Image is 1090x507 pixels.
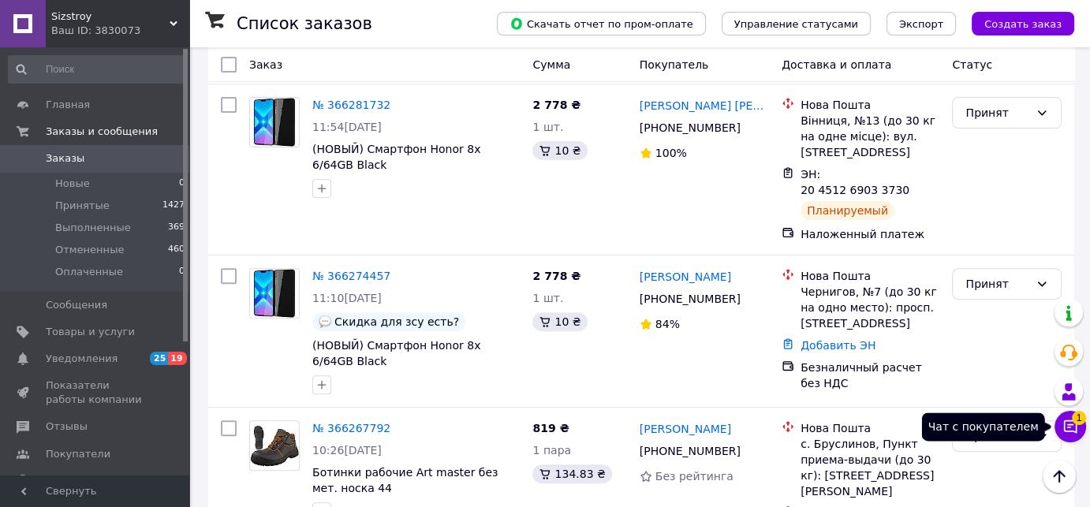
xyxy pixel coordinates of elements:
[532,292,563,304] span: 1 шт.
[532,141,587,160] div: 10 ₴
[46,352,118,366] span: Уведомления
[636,288,744,310] div: [PHONE_NUMBER]
[782,58,891,71] span: Доставка и оплата
[249,268,300,319] a: Фото товару
[55,177,90,191] span: Новые
[801,339,875,352] a: Добавить ЭН
[55,199,110,213] span: Принятые
[46,125,158,139] span: Заказы и сообщения
[722,12,871,35] button: Управление статусами
[532,444,571,457] span: 1 пара
[168,221,185,235] span: 369
[801,201,894,220] div: Планируемый
[899,18,943,30] span: Экспорт
[640,98,769,114] a: [PERSON_NAME] [PERSON_NAME]
[1055,411,1086,442] button: Чат с покупателем1
[249,420,300,471] a: Фото товару
[46,325,135,339] span: Товары и услуги
[640,58,709,71] span: Покупатель
[801,113,939,160] div: Вінниця, №13 (до 30 кг на одне місце): вул. [STREET_ADDRESS]
[801,420,939,436] div: Нова Пошта
[237,14,372,33] h1: Список заказов
[249,97,300,147] a: Фото товару
[984,18,1062,30] span: Создать заказ
[46,151,84,166] span: Заказы
[51,9,170,24] span: Sizstroy
[801,226,939,242] div: Наложенный платеж
[312,466,498,494] a: Ботинки рабочие Art master без мет. носка 44
[956,17,1074,29] a: Создать заказ
[510,17,693,31] span: Скачать отчет по пром-оплате
[334,315,459,328] span: Скидка для зсу есть?
[655,470,734,483] span: Без рейтинга
[250,98,299,147] img: Фото товару
[532,464,611,483] div: 134.83 ₴
[532,422,569,434] span: 819 ₴
[312,422,390,434] a: № 366267792
[734,18,858,30] span: Управление статусами
[532,58,570,71] span: Сумма
[249,58,282,71] span: Заказ
[55,221,131,235] span: Выполненные
[319,315,331,328] img: :speech_balloon:
[532,99,580,111] span: 2 778 ₴
[150,352,168,365] span: 25
[312,99,390,111] a: № 366281732
[312,121,382,133] span: 11:54[DATE]
[168,352,186,365] span: 19
[497,12,706,35] button: Скачать отчет по пром-оплате
[801,284,939,331] div: Чернигов, №7 (до 30 кг на одно место): просп. [STREET_ADDRESS]
[952,58,992,71] span: Статус
[55,265,123,279] span: Оплаченные
[8,55,186,84] input: Поиск
[887,12,956,35] button: Экспорт
[801,168,909,196] span: ЭН: 20 4512 6903 3730
[312,143,480,171] a: (НОВЫЙ) Cмартфон Honor 8x 6/64GB Black
[972,12,1074,35] button: Создать заказ
[965,104,1029,121] div: Принят
[801,360,939,391] div: Безналичный расчет без НДС
[801,436,939,499] div: с. Бруслинов, Пункт приема-выдачи (до 30 кг): [STREET_ADDRESS][PERSON_NAME]
[250,424,299,467] img: Фото товару
[1043,460,1076,493] button: Наверх
[55,243,124,257] span: Отмененные
[655,147,687,159] span: 100%
[46,419,88,434] span: Отзывы
[636,440,744,462] div: [PHONE_NUMBER]
[655,318,680,330] span: 84%
[312,270,390,282] a: № 366274457
[46,98,90,112] span: Главная
[46,378,146,407] span: Показатели работы компании
[532,121,563,133] span: 1 шт.
[162,199,185,213] span: 1427
[801,268,939,284] div: Нова Пошта
[46,447,110,461] span: Покупатели
[1072,411,1086,425] span: 1
[179,177,185,191] span: 0
[312,339,480,367] a: (НОВЫЙ) Cмартфон Honor 8x 6/64GB Black
[640,269,731,285] a: [PERSON_NAME]
[46,474,131,488] span: Каталог ProSale
[532,312,587,331] div: 10 ₴
[801,97,939,113] div: Нова Пошта
[532,270,580,282] span: 2 778 ₴
[636,117,744,139] div: [PHONE_NUMBER]
[46,298,107,312] span: Сообщения
[250,269,299,318] img: Фото товару
[640,421,731,437] a: [PERSON_NAME]
[312,292,382,304] span: 11:10[DATE]
[179,265,185,279] span: 0
[965,275,1029,293] div: Принят
[168,243,185,257] span: 460
[51,24,189,38] div: Ваш ID: 3830073
[922,412,1045,441] div: Чат с покупателем
[312,444,382,457] span: 10:26[DATE]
